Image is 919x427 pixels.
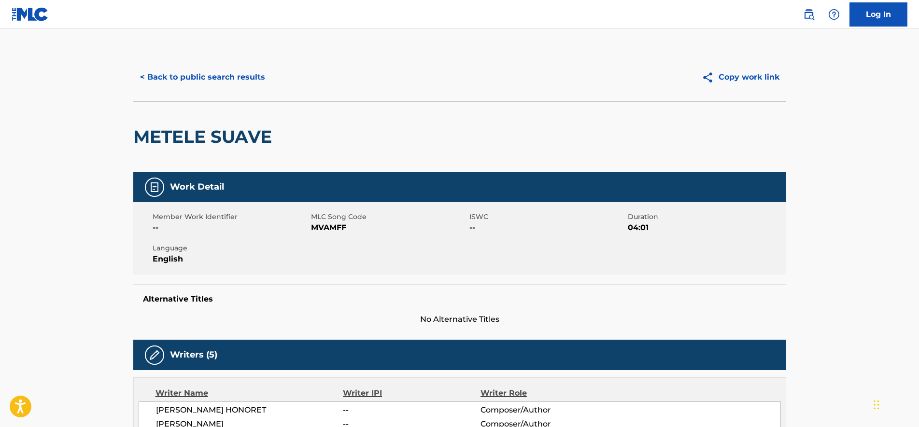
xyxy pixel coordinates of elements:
span: English [153,253,309,265]
img: Work Detail [149,181,160,193]
h5: Alternative Titles [143,294,777,304]
span: -- [469,222,625,234]
span: Language [153,243,309,253]
span: MVAMFF [311,222,467,234]
span: No Alternative Titles [133,314,786,325]
img: Writers [149,349,160,361]
span: -- [343,404,480,416]
a: Public Search [799,5,819,24]
img: search [803,9,815,20]
img: help [828,9,840,20]
button: Copy work link [695,65,786,89]
h5: Writers (5) [170,349,217,360]
div: Writer IPI [343,387,481,399]
div: Widget de chat [871,381,919,427]
span: Duration [628,212,784,222]
span: [PERSON_NAME] HONORET [156,404,343,416]
div: Writer Name [156,387,343,399]
div: Help [824,5,844,24]
span: 04:01 [628,222,784,234]
h2: METELE SUAVE [133,126,277,148]
span: MLC Song Code [311,212,467,222]
div: Arrastrar [874,390,879,419]
button: < Back to public search results [133,65,272,89]
span: -- [153,222,309,234]
a: Log In [849,2,907,27]
span: Member Work Identifier [153,212,309,222]
div: Writer Role [481,387,606,399]
img: MLC Logo [12,7,49,21]
h5: Work Detail [170,181,224,193]
img: Copy work link [702,71,719,83]
span: ISWC [469,212,625,222]
iframe: Chat Widget [871,381,919,427]
span: Composer/Author [481,404,606,416]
